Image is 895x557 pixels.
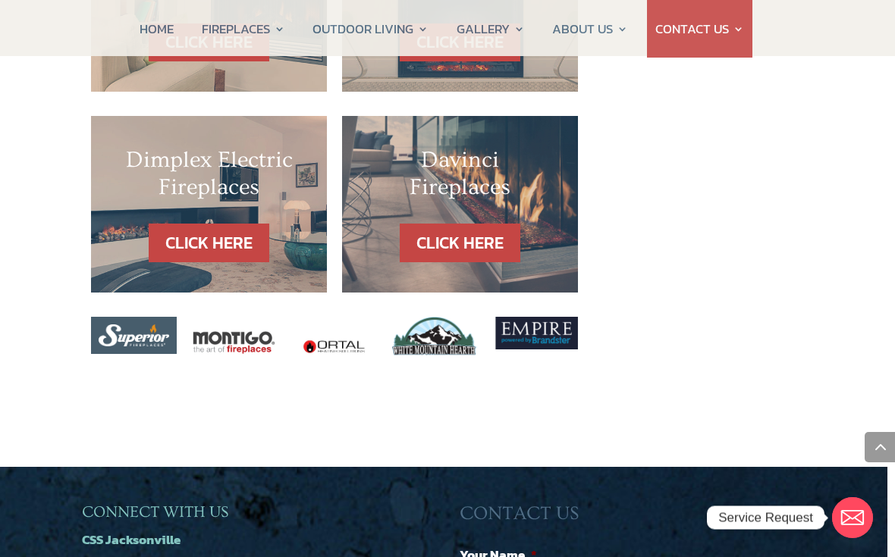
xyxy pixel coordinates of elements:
a: CLICK HERE [400,224,520,262]
img: superior_logo_white- [99,324,169,346]
a: CSS Jacksonville [82,530,181,549]
h2: Dimplex Electric Fireplaces [121,146,297,208]
h3: CONTACT US [460,502,798,533]
h2: Davinci Fireplaces [372,146,548,208]
img: ortal [291,317,377,377]
span: CONNECT WITH US [82,503,228,521]
img: Screen-5-7-2021_34050_PM [492,317,578,349]
a: Email [832,497,873,538]
img: white_mountain_hearth_logo [392,317,478,360]
a: CLICK HERE [149,224,269,262]
img: montigo-logo [191,317,277,368]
